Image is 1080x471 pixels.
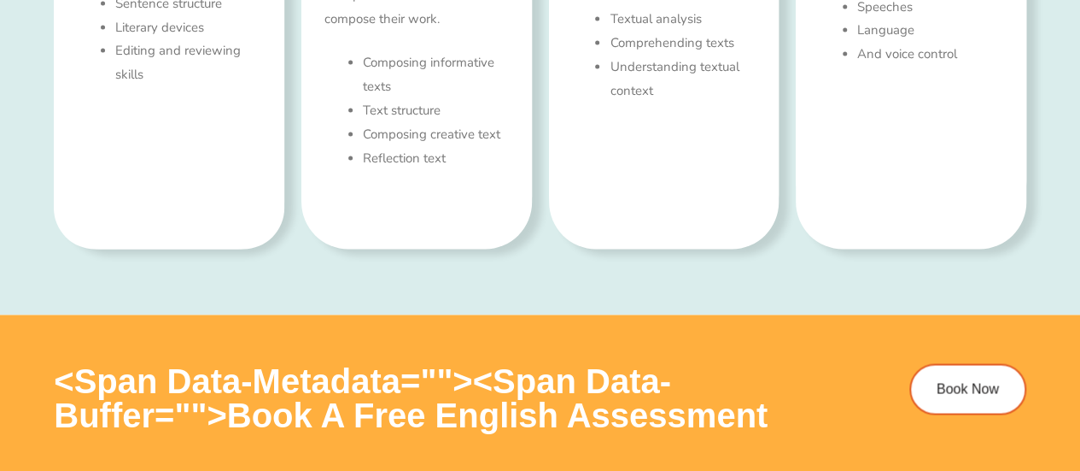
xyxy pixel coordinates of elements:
[796,278,1080,471] iframe: Chat Widget
[610,56,756,103] p: Understanding textual context
[54,363,818,432] h3: <span data-metadata=" "><span data-buffer=" ">Book a Free english Assessment
[115,16,261,40] li: Literary devices
[363,147,509,171] li: Reflection text
[363,123,509,147] li: Composing creative text
[363,51,509,99] li: Composing informative texts
[857,19,1003,43] li: Language
[610,8,756,32] li: Textual analysis
[610,32,756,56] li: Comprehending texts
[115,39,261,87] li: Editing and reviewing skills
[857,43,1003,67] li: And voice control
[363,99,509,123] li: Text structure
